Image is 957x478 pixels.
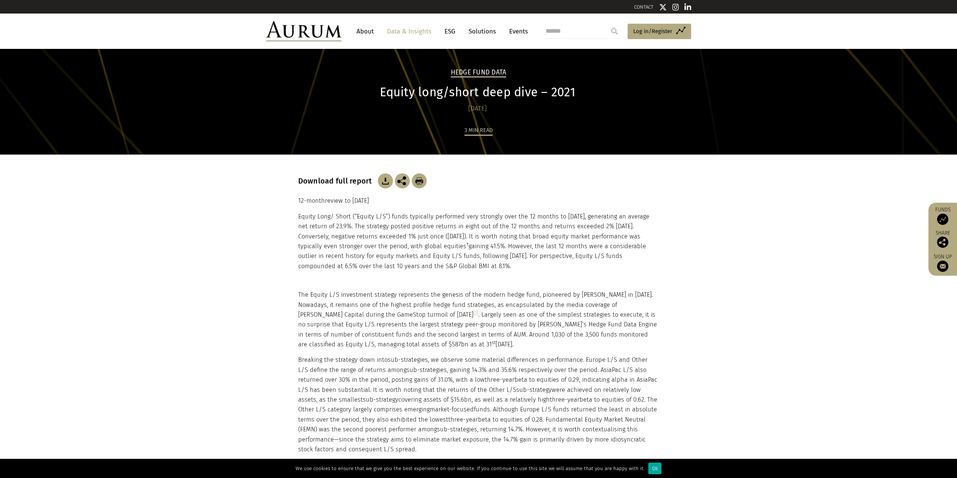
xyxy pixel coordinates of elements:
img: Download Article [412,173,427,188]
img: Share this post [395,173,410,188]
h2: Hedge Fund Data [451,68,507,77]
a: Funds [932,206,953,225]
a: Sign up [932,253,953,272]
p: Breaking the strategy down into , we observe some material differences in performance. Europe L/S... [298,355,657,454]
sup: † [466,241,469,247]
img: Instagram icon [672,3,679,11]
h3: Download full report [298,176,376,185]
span: three-year [448,416,478,423]
span: Log in/Register [633,27,672,36]
span: sub-strategy [363,396,398,403]
img: Aurum [266,21,341,41]
div: Share [932,231,953,248]
a: Data & Insights [383,24,435,38]
a: Solutions [465,24,500,38]
h1: Equity long/short deep dive – 2021 [298,85,657,100]
span: 12-month [298,197,325,204]
span: sub-strategies [388,356,428,363]
span: sub-strategies [437,426,477,433]
sup: st [492,340,496,345]
span: three-year [485,376,514,383]
div: 3 min read [464,126,493,136]
img: Linkedin icon [684,3,691,11]
img: Share this post [937,237,948,248]
img: Access Funds [937,214,948,225]
span: market-focused [430,406,474,413]
p: The Equity L/S investment strategy represents the genesis of the modern hedge fund, pioneered by ... [298,290,657,349]
div: [DATE] [298,103,657,114]
a: ESG [441,24,459,38]
img: Sign up to our newsletter [937,261,948,272]
img: Download Article [378,173,393,188]
input: Submit [607,24,622,39]
p: review to [DATE] [298,196,659,206]
img: Twitter icon [659,3,667,11]
div: Ok [648,463,661,474]
a: Events [505,24,528,38]
a: About [353,24,378,38]
a: Log in/Register [628,24,691,39]
a: [1] [473,310,478,316]
a: CONTACT [634,4,654,10]
span: three-year [550,396,579,403]
span: sub-strategies [406,366,447,373]
span: sub-strategy [516,386,552,393]
p: Equity Long/ Short (“Equity L/S”) funds typically performed very strongly over the 12 months to [... [298,212,659,271]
